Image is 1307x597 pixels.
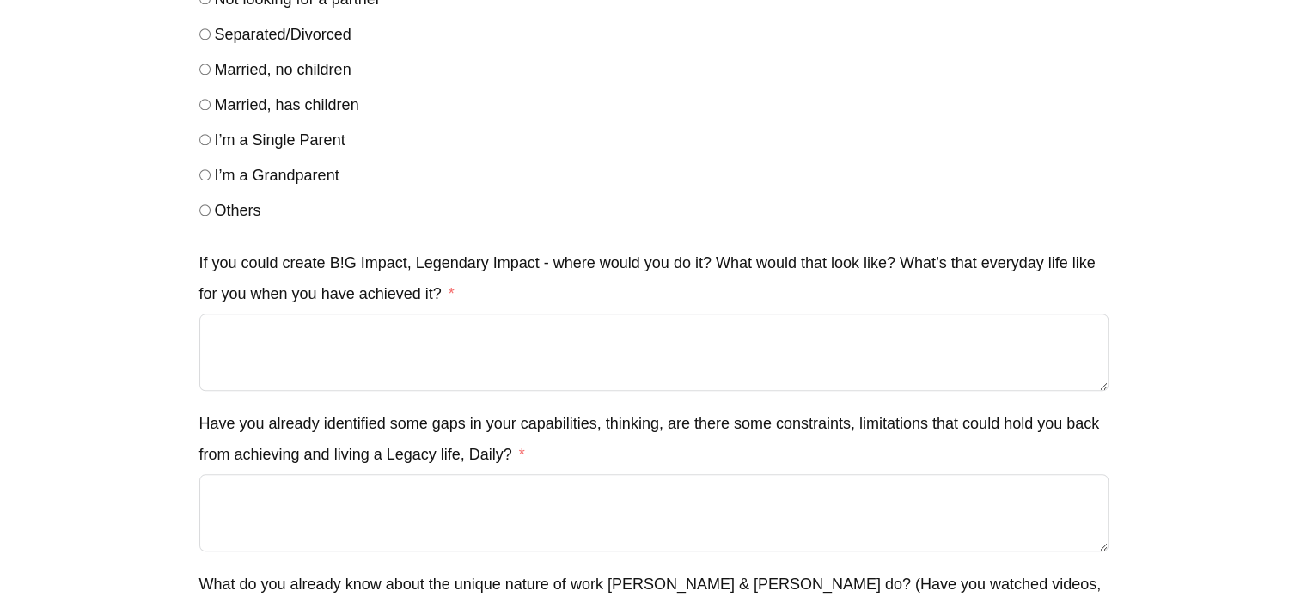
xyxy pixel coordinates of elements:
[199,134,211,145] input: I’m a Single Parent
[215,61,351,78] span: Married, no children
[199,64,211,75] input: Married, no children
[215,96,359,113] span: Married, has children
[199,314,1109,391] textarea: If you could create B!G Impact, Legendary Impact - where would you do it? What would that look li...
[215,131,345,149] span: I’m a Single Parent
[199,28,211,40] input: Separated/Divorced
[215,26,351,43] span: Separated/Divorced
[199,204,211,216] input: Others
[199,247,1109,309] label: If you could create B!G Impact, Legendary Impact - where would you do it? What would that look li...
[199,99,211,110] input: Married, has children
[215,202,261,219] span: Others
[199,408,1109,470] label: Have you already identified some gaps in your capabilities, thinking, are there some constraints,...
[199,474,1109,551] textarea: Have you already identified some gaps in your capabilities, thinking, are there some constraints,...
[215,167,339,184] span: I’m a Grandparent
[199,169,211,180] input: I’m a Grandparent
